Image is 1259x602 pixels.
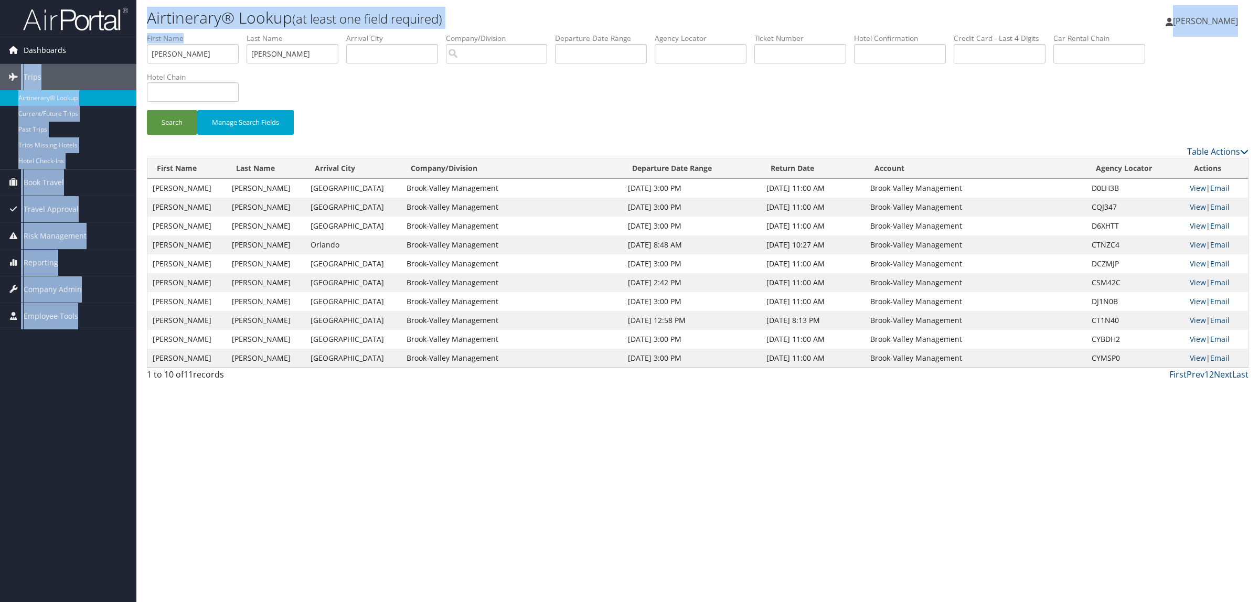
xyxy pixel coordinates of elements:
td: [DATE] 3:00 PM [623,349,762,368]
td: [PERSON_NAME] [227,292,306,311]
td: Brook-Valley Management [401,179,623,198]
td: [PERSON_NAME] [147,198,227,217]
td: Brook-Valley Management [865,311,1086,330]
a: View [1190,221,1206,231]
td: [GEOGRAPHIC_DATA] [305,198,401,217]
td: [PERSON_NAME] [147,273,227,292]
td: [DATE] 3:00 PM [623,198,762,217]
td: Orlando [305,235,401,254]
td: [GEOGRAPHIC_DATA] [305,254,401,273]
span: Reporting [24,250,58,276]
a: Email [1210,353,1230,363]
th: Actions [1185,158,1248,179]
td: CQJ347 [1086,198,1185,217]
a: View [1190,183,1206,193]
td: [PERSON_NAME] [227,179,306,198]
th: Arrival City: activate to sort column ascending [305,158,401,179]
td: Brook-Valley Management [401,273,623,292]
td: Brook-Valley Management [865,198,1086,217]
td: DJ1N0B [1086,292,1185,311]
td: Brook-Valley Management [865,273,1086,292]
td: [PERSON_NAME] [147,349,227,368]
td: Brook-Valley Management [401,349,623,368]
img: airportal-logo.png [23,7,128,31]
td: DCZMJP [1086,254,1185,273]
td: Brook-Valley Management [865,330,1086,349]
td: [PERSON_NAME] [147,330,227,349]
a: View [1190,334,1206,344]
label: Arrival City [346,33,446,44]
td: [PERSON_NAME] [227,254,306,273]
a: Email [1210,183,1230,193]
a: 1 [1204,369,1209,380]
td: [DATE] 3:00 PM [623,330,762,349]
label: Hotel Chain [147,72,247,82]
a: [PERSON_NAME] [1166,5,1249,37]
button: Search [147,110,197,135]
td: D6XHTT [1086,217,1185,235]
td: | [1185,235,1248,254]
th: Account: activate to sort column descending [865,158,1086,179]
td: [PERSON_NAME] [147,235,227,254]
td: [DATE] 12:58 PM [623,311,762,330]
td: D0LH3B [1086,179,1185,198]
label: Last Name [247,33,346,44]
td: | [1185,198,1248,217]
td: | [1185,330,1248,349]
a: View [1190,296,1206,306]
td: [PERSON_NAME] [227,235,306,254]
td: CT1N40 [1086,311,1185,330]
a: Email [1210,240,1230,250]
h1: Airtinerary® Lookup [147,7,881,29]
a: Email [1210,221,1230,231]
a: View [1190,259,1206,268]
td: [PERSON_NAME] [147,217,227,235]
a: Email [1210,259,1230,268]
th: Last Name: activate to sort column ascending [227,158,306,179]
label: Car Rental Chain [1053,33,1153,44]
td: | [1185,217,1248,235]
td: [DATE] 11:00 AM [761,349,865,368]
th: First Name: activate to sort column ascending [147,158,227,179]
label: Departure Date Range [555,33,655,44]
td: [GEOGRAPHIC_DATA] [305,217,401,235]
a: Prev [1187,369,1204,380]
a: Next [1214,369,1232,380]
a: View [1190,202,1206,212]
span: Travel Approval [24,196,79,222]
td: [GEOGRAPHIC_DATA] [305,292,401,311]
td: [PERSON_NAME] [227,311,306,330]
span: Book Travel [24,169,64,196]
th: Company/Division [401,158,623,179]
td: [PERSON_NAME] [227,217,306,235]
span: Employee Tools [24,303,78,329]
label: Company/Division [446,33,555,44]
a: Table Actions [1187,146,1249,157]
a: View [1190,315,1206,325]
td: CTNZC4 [1086,235,1185,254]
button: Manage Search Fields [197,110,294,135]
span: 11 [184,369,193,380]
small: (at least one field required) [292,10,442,27]
td: [PERSON_NAME] [147,179,227,198]
td: [DATE] 10:27 AM [761,235,865,254]
span: Trips [24,64,41,90]
td: [GEOGRAPHIC_DATA] [305,330,401,349]
td: [GEOGRAPHIC_DATA] [305,273,401,292]
th: Agency Locator: activate to sort column ascending [1086,158,1185,179]
td: Brook-Valley Management [865,349,1086,368]
td: [DATE] 11:00 AM [761,254,865,273]
div: 1 to 10 of records [147,368,411,386]
td: [DATE] 11:00 AM [761,292,865,311]
td: [DATE] 11:00 AM [761,273,865,292]
a: Email [1210,334,1230,344]
span: Dashboards [24,37,66,63]
td: [DATE] 3:00 PM [623,179,762,198]
td: Brook-Valley Management [401,217,623,235]
label: First Name [147,33,247,44]
td: | [1185,292,1248,311]
a: View [1190,240,1206,250]
td: [DATE] 11:00 AM [761,198,865,217]
td: Brook-Valley Management [401,311,623,330]
a: First [1169,369,1187,380]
